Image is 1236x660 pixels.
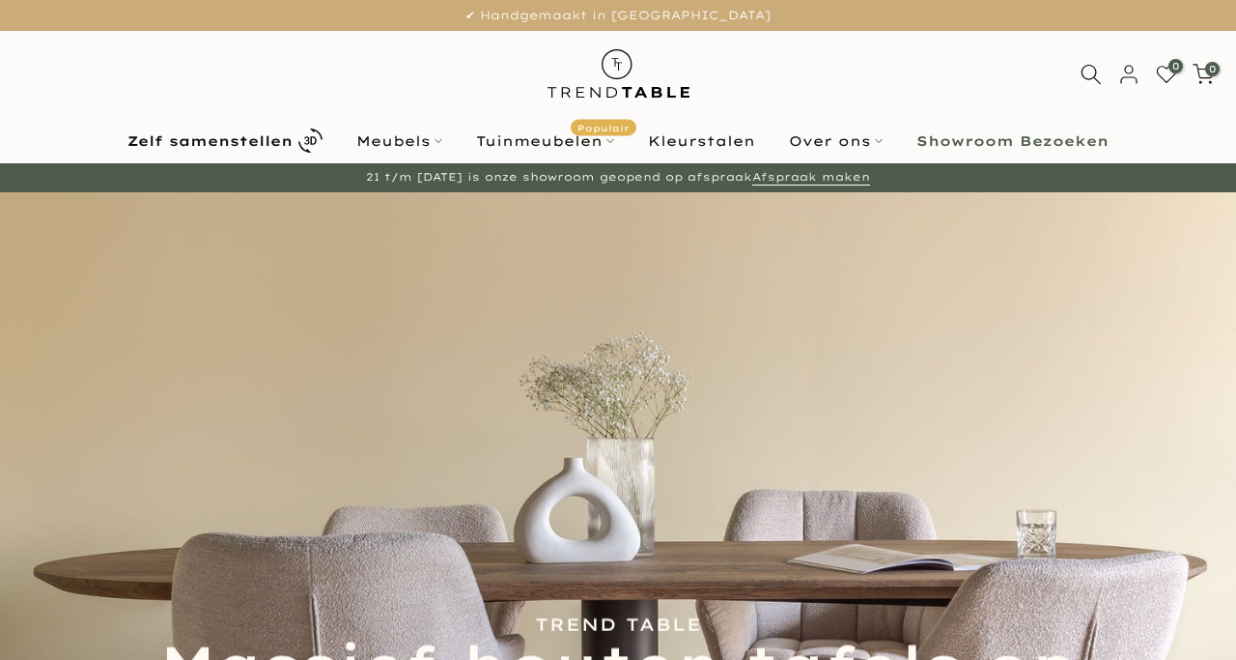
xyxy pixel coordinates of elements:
a: 0 [1193,64,1214,85]
iframe: toggle-frame [2,561,98,658]
a: Afspraak maken [752,170,870,186]
a: Meubels [340,129,460,153]
p: ✔ Handgemaakt in [GEOGRAPHIC_DATA] [24,5,1212,26]
a: Over ons [772,129,900,153]
b: Showroom Bezoeken [916,134,1109,148]
img: trend-table [534,31,703,117]
span: Populair [571,119,636,135]
span: 0 [1168,59,1183,73]
a: Zelf samenstellen [111,124,340,158]
a: Kleurstalen [632,129,772,153]
a: Showroom Bezoeken [900,129,1126,153]
a: TuinmeubelenPopulair [460,129,632,153]
b: Zelf samenstellen [127,134,293,148]
span: 0 [1205,62,1220,76]
a: 0 [1156,64,1177,85]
